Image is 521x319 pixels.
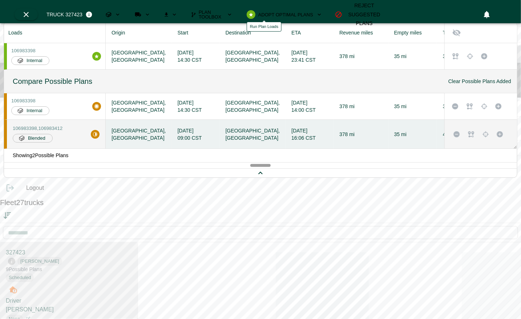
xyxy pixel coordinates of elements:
span: Internal [23,107,46,114]
button: Show details [463,100,476,113]
span: Start [178,28,198,37]
span: Adopt Optimal Plans [258,12,313,17]
button: Clear Possible Plans Added [448,77,511,86]
h6: Compare Possible Plans [13,75,92,87]
span: Blended [24,135,49,142]
button: Highlight [478,100,490,113]
button: Preferences [493,8,506,21]
div: [DATE] 14:30 CST [178,99,214,114]
td: 378 mi [334,93,388,120]
td: [GEOGRAPHIC_DATA], [GEOGRAPHIC_DATA] [220,43,286,70]
button: Plan Toolbox [186,9,238,20]
button: Highlight [464,50,476,62]
button: Adopt Optimal Plans [241,9,328,20]
div: [DATE] 16:06 CST [291,127,328,142]
span: Total miles [443,28,476,37]
td: [GEOGRAPHIC_DATA], [GEOGRAPHIC_DATA] [220,93,286,120]
span: Loads [8,28,32,37]
button: Truck 327423 [41,9,97,20]
div: Run Plan Loads [247,22,282,32]
td: 428 mi [437,120,482,149]
button: Loads [100,9,126,20]
td: 35 mi [388,43,437,70]
td: [GEOGRAPHIC_DATA], [GEOGRAPHIC_DATA] [220,120,286,149]
button: Show details [449,50,462,63]
span: Origin [112,28,134,37]
td: [GEOGRAPHIC_DATA], [GEOGRAPHIC_DATA] [106,120,172,149]
span: ETA [291,28,310,37]
button: Download [159,9,183,20]
td: [GEOGRAPHIC_DATA], [GEOGRAPHIC_DATA] [106,43,172,70]
td: 35 mi [388,93,437,120]
button: Set as the active plan [478,50,490,62]
td: 35 mi [388,120,437,149]
button: 106983398 [11,98,36,103]
button: Reject Suggested Plans [331,9,389,20]
button: Remove [449,100,461,113]
span: 106983398 , [13,126,38,131]
button: Run Plan Loads [129,9,156,20]
div: [DATE] 14:30 CST [178,49,214,64]
td: 371 mi [437,93,482,120]
button: 106983398 [11,48,36,53]
td: 378 mi [334,120,388,149]
div: [DATE] 09:00 CST [178,127,214,142]
div: [DATE] 14:00 CST [291,99,328,114]
span: Empty miles [394,28,431,37]
div: Best blended assignment [91,130,100,139]
span: Revenue miles [339,28,383,37]
span: Internal [23,57,46,64]
span: Plan Toolbox [199,10,223,19]
button: Set as the active plan [492,100,505,113]
td: [GEOGRAPHIC_DATA], [GEOGRAPHIC_DATA] [106,93,172,120]
div: Optimal assignment [92,52,101,61]
div: Best internal assignment [92,102,101,111]
button: Show/Hide Column [451,26,463,39]
td: 371 mi [437,43,482,70]
button: Remove [451,128,463,140]
svg: Preferences [496,10,504,19]
button: Set as the active plan [494,128,506,140]
button: 106983398,106983412 [13,126,62,131]
button: Highlight [480,128,492,140]
span: Destination [226,28,260,37]
div: Drag to resize table [4,162,517,168]
div: [DATE] 23:41 CST [291,49,328,64]
td: 378 mi [334,43,388,70]
p: Showing 2 Possible Plans [4,149,517,162]
button: Show details [465,128,478,141]
span: 106983412 [38,126,62,131]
